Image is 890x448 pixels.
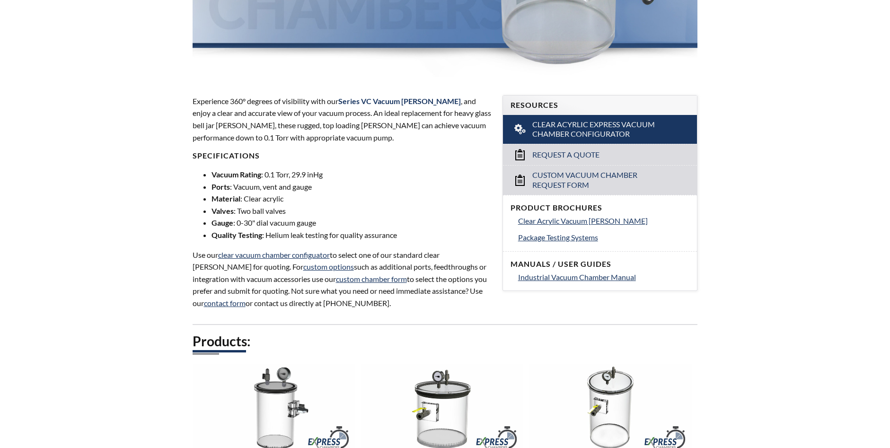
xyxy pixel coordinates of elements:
[511,203,690,213] h4: Product Brochures
[503,115,697,144] a: Clear Acyrlic Express Vacuum Chamber Configurator
[511,100,690,110] h4: Resources
[211,168,491,181] li: : 0.1 Torr, 29.9 inHg
[211,170,261,179] strong: Vacuum Rating
[518,271,690,283] a: Industrial Vacuum Chamber Manual
[532,120,670,140] span: Clear Acyrlic Express Vacuum Chamber Configurator
[218,250,330,259] a: clear vacuum chamber configuator
[211,230,262,239] strong: Quality Testing
[211,206,234,215] strong: Valves
[518,215,690,227] a: Clear Acrylic Vacuum [PERSON_NAME]
[193,95,491,143] p: Experience 360° degrees of visibility with our , and enjoy a clear and accurate view of your vacu...
[193,333,698,350] h2: Products:
[193,151,491,161] h4: Specifications
[211,193,491,205] li: : Clear acrylic
[211,182,230,191] strong: Ports
[211,205,491,217] li: : Two ball valves
[336,274,407,283] a: custom chamber form
[503,144,697,165] a: Request a Quote
[518,272,636,281] span: Industrial Vacuum Chamber Manual
[511,259,690,269] h4: Manuals / User Guides
[532,170,670,190] span: Custom Vacuum Chamber Request Form
[211,217,491,229] li: : 0-30" dial vacuum gauge
[518,216,648,225] span: Clear Acrylic Vacuum [PERSON_NAME]
[303,262,354,271] a: custom options
[211,229,491,241] li: : Helium leak testing for quality assurance
[338,97,461,105] span: Series VC Vacuum [PERSON_NAME]
[518,233,598,242] span: Package Testing Systems
[204,299,246,307] a: contact form
[532,150,599,160] span: Request a Quote
[211,218,233,227] strong: Gauge
[503,165,697,195] a: Custom Vacuum Chamber Request Form
[193,249,491,309] p: Use our to select one of our standard clear [PERSON_NAME] for quoting. For such as additional por...
[211,181,491,193] li: : Vacuum, vent and gauge
[211,194,240,203] strong: Material
[518,231,690,244] a: Package Testing Systems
